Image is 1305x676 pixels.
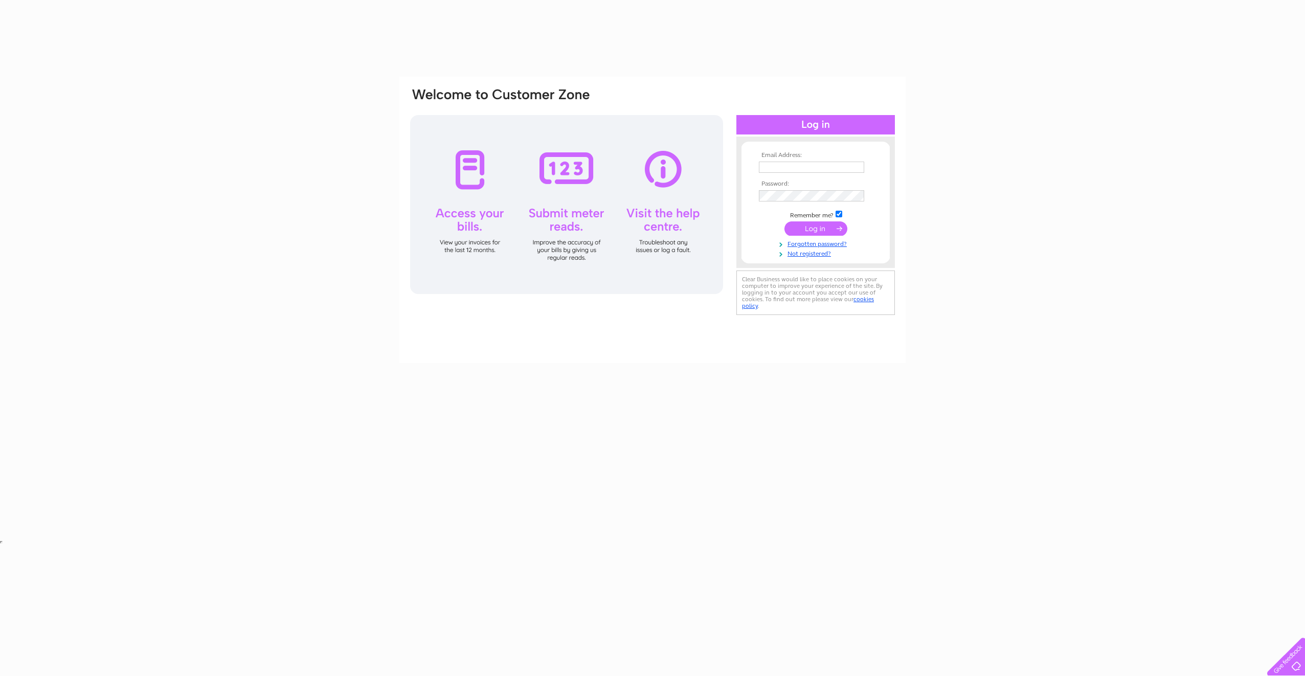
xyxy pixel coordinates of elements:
[736,271,895,315] div: Clear Business would like to place cookies on your computer to improve your experience of the sit...
[742,296,874,309] a: cookies policy
[756,181,875,188] th: Password:
[759,248,875,258] a: Not registered?
[784,221,847,236] input: Submit
[759,238,875,248] a: Forgotten password?
[756,152,875,159] th: Email Address:
[756,209,875,219] td: Remember me?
